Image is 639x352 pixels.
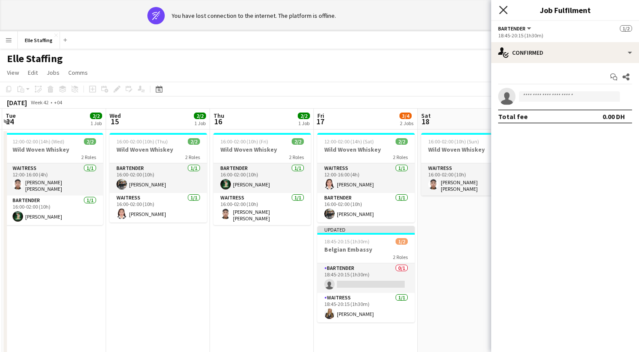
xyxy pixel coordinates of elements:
span: 2 Roles [393,254,408,260]
div: +04 [54,99,62,106]
div: Updated [317,226,415,233]
span: Sat [421,112,431,120]
h3: Wild Woven Whiskey [213,146,311,153]
div: 1 Job [194,120,206,126]
div: 2 Jobs [400,120,413,126]
app-card-role: Waitress1/116:00-02:00 (10h)[PERSON_NAME] [PERSON_NAME] [421,163,519,196]
span: Wed [110,112,121,120]
div: Total fee [498,112,528,121]
span: Tue [6,112,16,120]
app-card-role: Bartender1/116:00-02:00 (10h)[PERSON_NAME] [110,163,207,193]
app-job-card: 12:00-02:00 (14h) (Sat)2/2Wild Woven Whiskey2 RolesWaitress1/112:00-16:00 (4h)[PERSON_NAME]Barten... [317,133,415,222]
app-card-role: Waitress1/118:45-20:15 (1h30m)[PERSON_NAME] [317,293,415,322]
app-card-role: Bartender1/116:00-02:00 (10h)[PERSON_NAME] [317,193,415,222]
app-job-card: 16:00-02:00 (10h) (Thu)2/2Wild Woven Whiskey2 RolesBartender1/116:00-02:00 (10h)[PERSON_NAME]Wait... [110,133,207,222]
span: 2/2 [298,113,310,119]
span: 1/2 [620,25,632,32]
span: 2/2 [292,138,304,145]
span: 17 [316,116,324,126]
app-job-card: 16:00-02:00 (10h) (Sun)1/1Wild Woven Whiskey1 RoleWaitress1/116:00-02:00 (10h)[PERSON_NAME] [PERS... [421,133,519,196]
span: 2/2 [90,113,102,119]
h1: Elle Staffing [7,52,63,65]
span: 16:00-02:00 (10h) (Fri) [220,138,268,145]
div: 0.00 DH [602,112,625,121]
span: 2 Roles [185,154,200,160]
app-card-role: Bartender0/118:45-20:15 (1h30m) [317,263,415,293]
a: Edit [24,67,41,78]
div: 1 Job [298,120,310,126]
a: Comms [65,67,91,78]
app-card-role: Waitress1/112:00-16:00 (4h)[PERSON_NAME] [317,163,415,193]
span: Fri [317,112,324,120]
span: Bartender [498,25,526,32]
span: Thu [213,112,224,120]
a: Jobs [43,67,63,78]
app-card-role: Waitress1/116:00-02:00 (10h)[PERSON_NAME] [PERSON_NAME] [213,193,311,225]
span: 2 Roles [289,154,304,160]
span: 3/4 [399,113,412,119]
span: 16:00-02:00 (10h) (Thu) [116,138,168,145]
h3: Job Fulfilment [491,4,639,16]
h3: Wild Woven Whiskey [6,146,103,153]
app-card-role: Bartender1/116:00-02:00 (10h)[PERSON_NAME] [213,163,311,193]
span: Jobs [47,69,60,76]
app-job-card: 12:00-02:00 (14h) (Wed)2/2Wild Woven Whiskey2 RolesWaitress1/112:00-16:00 (4h)[PERSON_NAME] [PERS... [6,133,103,225]
h3: Wild Woven Whiskey [110,146,207,153]
h3: Wild Woven Whiskey [317,146,415,153]
h3: Wild Woven Whiskey [421,146,519,153]
app-card-role: Bartender1/116:00-02:00 (10h)[PERSON_NAME] [6,196,103,225]
div: 18:45-20:15 (1h30m) [498,32,632,39]
span: 2 Roles [393,154,408,160]
div: [DATE] [7,98,27,107]
span: 15 [108,116,121,126]
span: View [7,69,19,76]
span: Edit [28,69,38,76]
app-job-card: Updated18:45-20:15 (1h30m)1/2Belgian Embassy2 RolesBartender0/118:45-20:15 (1h30m) Waitress1/118:... [317,226,415,322]
span: 12:00-02:00 (14h) (Sat) [324,138,374,145]
span: 2 Roles [81,154,96,160]
span: 2/2 [396,138,408,145]
span: Week 42 [29,99,50,106]
span: 2/2 [188,138,200,145]
div: 1 Job [90,120,102,126]
app-card-role: Waitress1/116:00-02:00 (10h)[PERSON_NAME] [110,193,207,222]
span: Comms [68,69,88,76]
span: 2/2 [194,113,206,119]
button: Bartender [498,25,532,32]
div: Confirmed [491,42,639,63]
h3: Belgian Embassy [317,246,415,253]
button: Elle Staffing [18,32,60,49]
a: View [3,67,23,78]
app-job-card: 16:00-02:00 (10h) (Fri)2/2Wild Woven Whiskey2 RolesBartender1/116:00-02:00 (10h)[PERSON_NAME]Wait... [213,133,311,225]
span: 1/2 [396,238,408,245]
span: 18 [420,116,431,126]
div: You have lost connection to the internet. The platform is offline. [172,12,336,20]
app-card-role: Waitress1/112:00-16:00 (4h)[PERSON_NAME] [PERSON_NAME] [6,163,103,196]
span: 12:00-02:00 (14h) (Wed) [13,138,64,145]
span: 16:00-02:00 (10h) (Sun) [428,138,479,145]
span: 16 [212,116,224,126]
span: 18:45-20:15 (1h30m) [324,238,369,245]
span: 2/2 [84,138,96,145]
